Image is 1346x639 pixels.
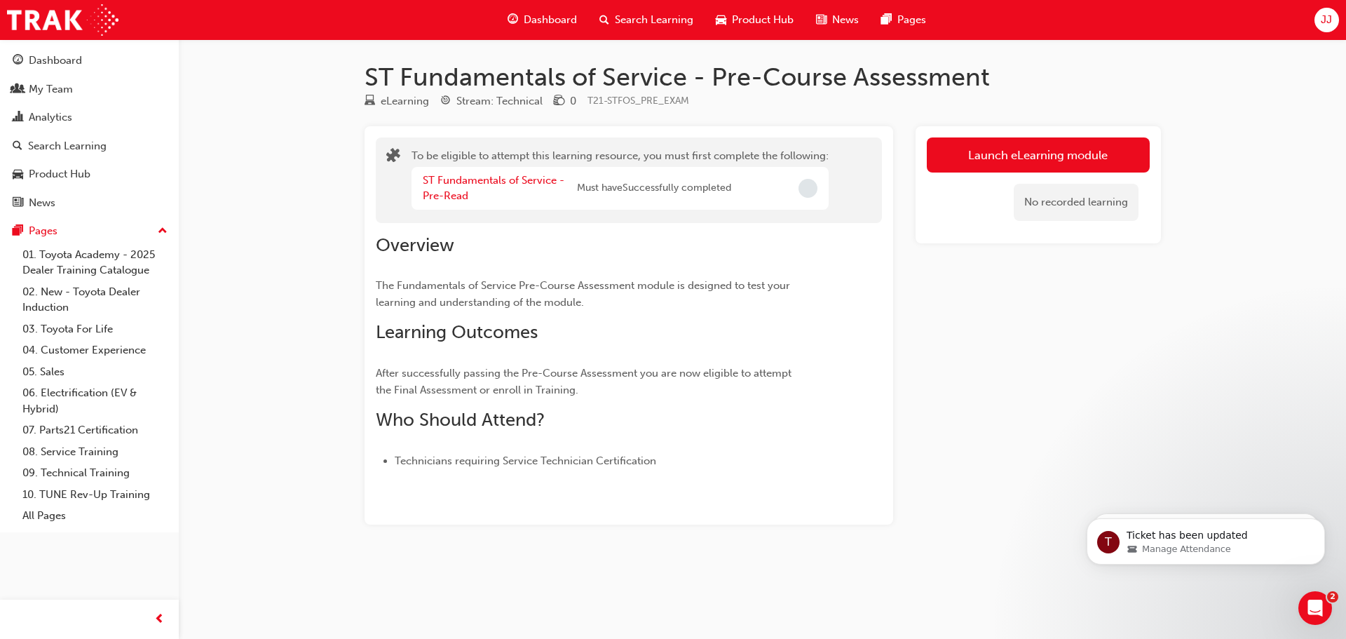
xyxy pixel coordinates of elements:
[28,138,107,154] div: Search Learning
[17,441,173,463] a: 08. Service Training
[17,318,173,340] a: 03. Toyota For Life
[1327,591,1338,603] span: 2
[1066,489,1346,587] iframe: Intercom notifications message
[870,6,937,34] a: pages-iconPages
[365,62,1161,93] h1: ST Fundamentals of Service - Pre-Course Assessment
[6,76,173,102] a: My Team
[508,11,518,29] span: guage-icon
[6,105,173,130] a: Analytics
[897,12,926,28] span: Pages
[29,166,90,182] div: Product Hub
[17,281,173,318] a: 02. New - Toyota Dealer Induction
[381,93,429,109] div: eLearning
[365,95,375,108] span: learningResourceType_ELEARNING-icon
[29,81,73,97] div: My Team
[13,197,23,210] span: news-icon
[13,55,23,67] span: guage-icon
[570,93,576,109] div: 0
[412,148,829,213] div: To be eligible to attempt this learning resource, you must first complete the following:
[17,382,173,419] a: 06. Electrification (EV & Hybrid)
[832,12,859,28] span: News
[13,168,23,181] span: car-icon
[732,12,794,28] span: Product Hub
[881,11,892,29] span: pages-icon
[365,93,429,110] div: Type
[29,53,82,69] div: Dashboard
[587,95,689,107] span: Learning resource code
[615,12,693,28] span: Search Learning
[524,12,577,28] span: Dashboard
[13,83,23,96] span: people-icon
[1314,8,1339,32] button: JJ
[716,11,726,29] span: car-icon
[386,149,400,166] span: puzzle-icon
[588,6,705,34] a: search-iconSearch Learning
[6,133,173,159] a: Search Learning
[6,48,173,74] a: Dashboard
[496,6,588,34] a: guage-iconDashboard
[17,484,173,506] a: 10. TUNE Rev-Up Training
[456,93,543,109] div: Stream: Technical
[29,195,55,211] div: News
[599,11,609,29] span: search-icon
[376,367,794,396] span: After successfully passing the Pre-Course Assessment you are now eligible to attempt the Final As...
[6,45,173,218] button: DashboardMy TeamAnalyticsSearch LearningProduct HubNews
[805,6,870,34] a: news-iconNews
[705,6,805,34] a: car-iconProduct Hub
[7,4,118,36] img: Trak
[1321,12,1332,28] span: JJ
[154,611,165,628] span: prev-icon
[423,174,564,203] a: ST Fundamentals of Service - Pre-Read
[158,222,168,241] span: up-icon
[6,161,173,187] a: Product Hub
[798,179,817,198] span: Incomplete
[13,225,23,238] span: pages-icon
[17,462,173,484] a: 09. Technical Training
[17,339,173,361] a: 04. Customer Experience
[17,361,173,383] a: 05. Sales
[17,505,173,527] a: All Pages
[376,409,545,431] span: Who Should Attend?
[6,218,173,244] button: Pages
[1298,591,1332,625] iframe: Intercom live chat
[13,140,22,153] span: search-icon
[395,455,656,467] span: Technicians requiring Service Technician Certification
[440,93,543,110] div: Stream
[440,95,451,108] span: target-icon
[1014,184,1138,221] div: No recorded learning
[17,419,173,441] a: 07. Parts21 Certification
[29,109,72,126] div: Analytics
[554,93,576,110] div: Price
[927,137,1150,173] button: Launch eLearning module
[29,223,57,239] div: Pages
[816,11,827,29] span: news-icon
[376,279,793,309] span: The Fundamentals of Service Pre-Course Assessment module is designed to test your learning and un...
[554,95,564,108] span: money-icon
[577,180,731,196] span: Must have Successfully completed
[6,190,173,216] a: News
[13,112,23,124] span: chart-icon
[376,321,538,343] span: Learning Outcomes
[17,244,173,281] a: 01. Toyota Academy - 2025 Dealer Training Catalogue
[376,234,454,256] span: Overview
